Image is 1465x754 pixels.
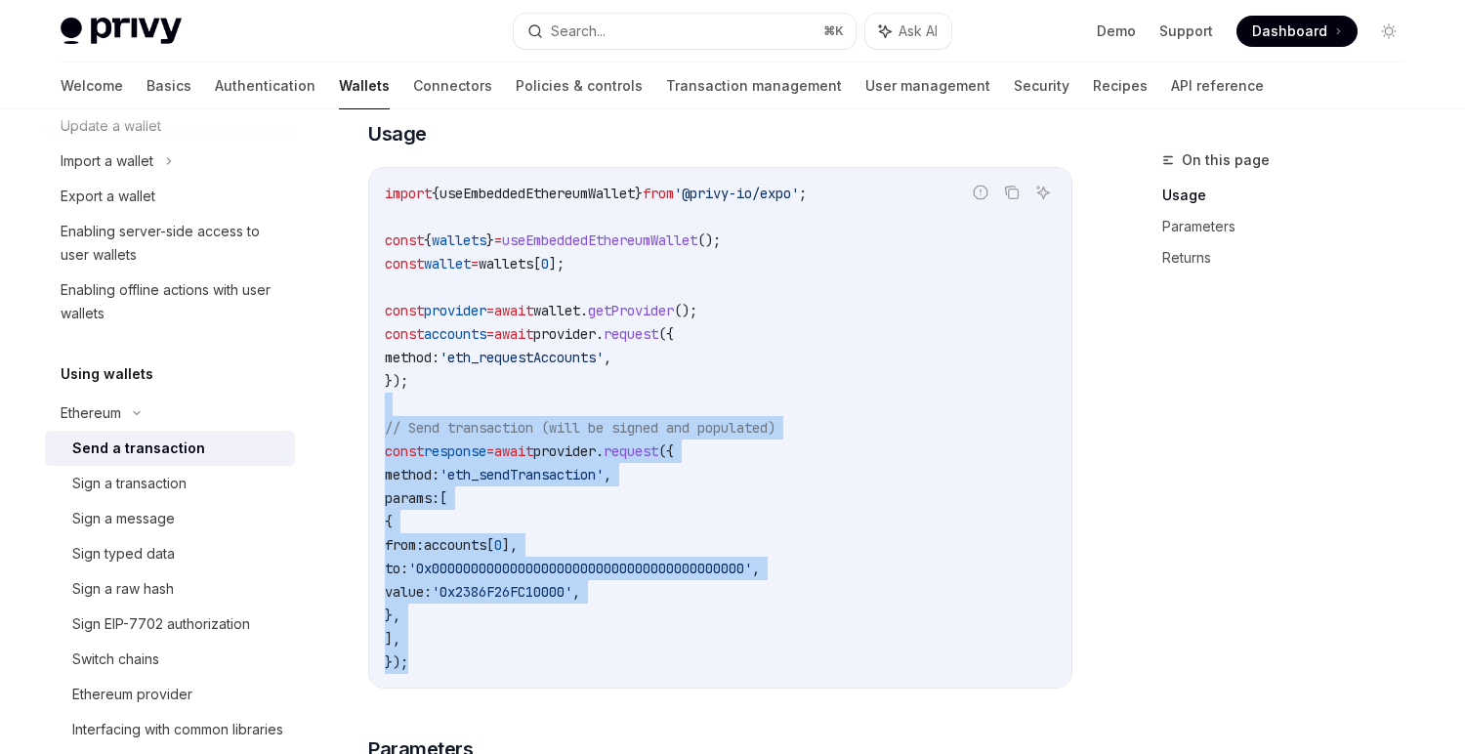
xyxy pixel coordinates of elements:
[533,325,596,343] span: provider
[596,325,604,343] span: .
[1159,21,1213,41] a: Support
[494,442,533,460] span: await
[385,536,424,554] span: from:
[45,571,295,607] a: Sign a raw hash
[72,472,187,495] div: Sign a transaction
[899,21,938,41] span: Ask AI
[439,489,447,507] span: [
[549,255,565,272] span: ];
[999,180,1025,205] button: Copy the contents from the code block
[45,536,295,571] a: Sign typed data
[385,302,424,319] span: const
[865,14,951,49] button: Ask AI
[45,607,295,642] a: Sign EIP-7702 authorization
[486,536,494,554] span: [
[479,255,533,272] span: wallets
[385,466,439,483] span: method:
[1252,21,1327,41] span: Dashboard
[1373,16,1404,47] button: Toggle dark mode
[514,14,856,49] button: Search...⌘K
[385,442,424,460] span: const
[61,63,123,109] a: Welcome
[674,302,697,319] span: ();
[533,255,541,272] span: [
[45,501,295,536] a: Sign a message
[72,577,174,601] div: Sign a raw hash
[385,583,432,601] span: value:
[424,302,486,319] span: provider
[72,612,250,636] div: Sign EIP-7702 authorization
[368,120,427,147] span: Usage
[674,185,799,202] span: '@privy-io/expo'
[541,255,549,272] span: 0
[408,560,752,577] span: '0x0000000000000000000000000000000000000000'
[635,185,643,202] span: }
[45,431,295,466] a: Send a transaction
[604,442,658,460] span: request
[1162,180,1420,211] a: Usage
[502,536,518,554] span: ],
[72,683,192,706] div: Ethereum provider
[385,513,393,530] span: {
[385,185,432,202] span: import
[72,437,205,460] div: Send a transaction
[424,231,432,249] span: {
[486,442,494,460] span: =
[968,180,993,205] button: Report incorrect code
[385,419,775,437] span: // Send transaction (will be signed and populated)
[385,489,439,507] span: params:
[799,185,807,202] span: ;
[72,648,159,671] div: Switch chains
[823,23,844,39] span: ⌘ K
[596,442,604,460] span: .
[146,63,191,109] a: Basics
[471,255,479,272] span: =
[752,560,760,577] span: ,
[439,185,635,202] span: useEmbeddedEthereumWallet
[45,677,295,712] a: Ethereum provider
[604,349,611,366] span: ,
[45,466,295,501] a: Sign a transaction
[432,583,572,601] span: '0x2386F26FC10000'
[658,442,674,460] span: ({
[572,583,580,601] span: ,
[1236,16,1358,47] a: Dashboard
[72,507,175,530] div: Sign a message
[486,302,494,319] span: =
[61,278,283,325] div: Enabling offline actions with user wallets
[604,325,658,343] span: request
[1162,211,1420,242] a: Parameters
[61,185,155,208] div: Export a wallet
[697,231,721,249] span: ();
[432,185,439,202] span: {
[494,325,533,343] span: await
[486,231,494,249] span: }
[494,231,502,249] span: =
[72,718,283,741] div: Interfacing with common libraries
[865,63,990,109] a: User management
[424,442,486,460] span: response
[424,325,486,343] span: accounts
[1093,63,1148,109] a: Recipes
[45,642,295,677] a: Switch chains
[385,607,400,624] span: },
[1097,21,1136,41] a: Demo
[45,214,295,272] a: Enabling server-side access to user wallets
[588,302,674,319] span: getProvider
[45,272,295,331] a: Enabling offline actions with user wallets
[424,255,471,272] span: wallet
[516,63,643,109] a: Policies & controls
[494,302,533,319] span: await
[439,349,604,366] span: 'eth_requestAccounts'
[339,63,390,109] a: Wallets
[61,362,153,386] h5: Using wallets
[413,63,492,109] a: Connectors
[604,466,611,483] span: ,
[385,653,408,671] span: });
[1162,242,1420,273] a: Returns
[580,302,588,319] span: .
[666,63,842,109] a: Transaction management
[1171,63,1264,109] a: API reference
[533,442,596,460] span: provider
[658,325,674,343] span: ({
